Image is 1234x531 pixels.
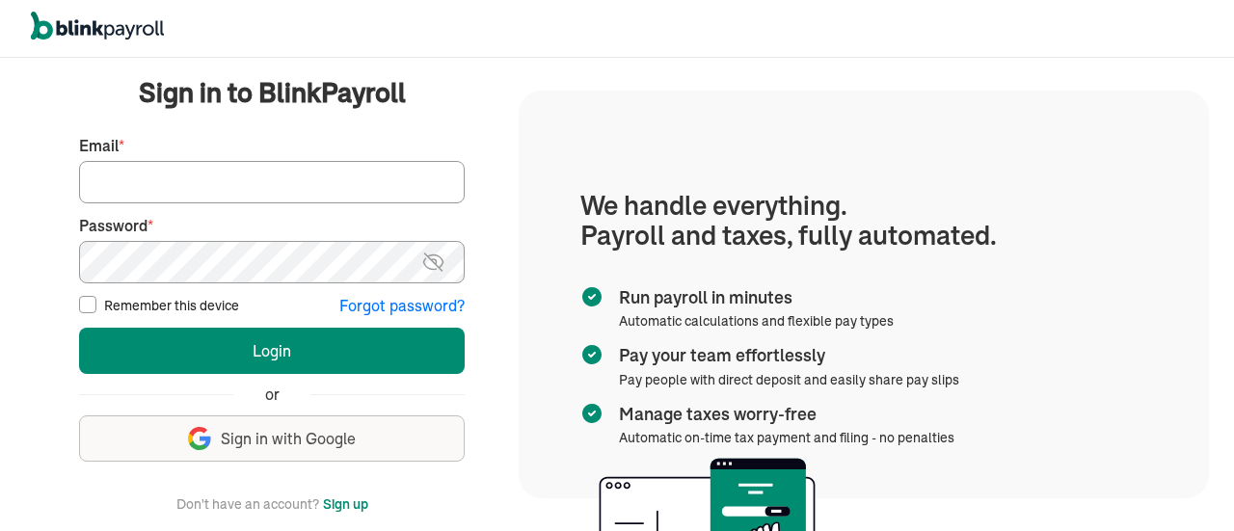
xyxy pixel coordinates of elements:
[580,402,604,425] img: checkmark
[580,285,604,308] img: checkmark
[31,12,164,40] img: logo
[104,296,239,315] label: Remember this device
[79,135,465,157] label: Email
[580,191,1147,251] h1: We handle everything. Payroll and taxes, fully automated.
[176,492,319,516] span: Don't have an account?
[619,371,959,388] span: Pay people with direct deposit and easily share pay slips
[619,343,952,368] span: Pay your team effortlessly
[619,312,894,330] span: Automatic calculations and flexible pay types
[79,415,465,462] button: Sign in with Google
[323,492,368,516] button: Sign up
[79,161,465,203] input: Your email address
[619,429,954,446] span: Automatic on-time tax payment and filing - no penalties
[221,428,356,450] span: Sign in with Google
[619,285,886,310] span: Run payroll in minutes
[339,295,465,317] button: Forgot password?
[421,251,445,274] img: eye
[619,402,947,427] span: Manage taxes worry-free
[79,215,465,237] label: Password
[580,343,604,366] img: checkmark
[265,384,280,406] span: or
[188,427,211,450] img: google
[139,73,406,112] span: Sign in to BlinkPayroll
[79,328,465,374] button: Login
